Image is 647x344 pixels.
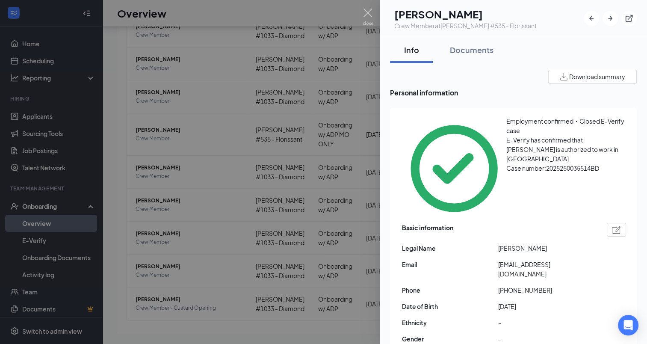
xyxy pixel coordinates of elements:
[402,302,498,311] span: Date of Birth
[394,21,537,30] div: Crew Member at [PERSON_NAME] #535 - Florissant
[402,116,506,221] svg: CheckmarkCircle
[506,117,624,134] span: Employment confirmed・Closed E-Verify case
[621,11,637,26] button: ExternalLink
[450,44,493,55] div: Documents
[625,14,633,23] svg: ExternalLink
[569,72,625,81] span: Download summary
[498,285,594,295] span: [PHONE_NUMBER]
[498,260,594,279] span: [EMAIL_ADDRESS][DOMAIN_NAME]
[399,44,424,55] div: Info
[498,318,594,327] span: -
[548,70,637,84] button: Download summary
[603,11,618,26] button: ArrowRight
[498,302,594,311] span: [DATE]
[587,14,596,23] svg: ArrowLeftNew
[394,7,537,21] h1: [PERSON_NAME]
[618,315,638,335] div: Open Intercom Messenger
[506,136,618,163] span: E-Verify has confirmed that [PERSON_NAME] is authorized to work in [GEOGRAPHIC_DATA].
[498,334,594,344] span: -
[390,87,637,98] span: Personal information
[498,243,594,253] span: [PERSON_NAME]
[584,11,599,26] button: ArrowLeftNew
[402,334,498,344] span: Gender
[402,318,498,327] span: Ethnicity
[402,243,498,253] span: Legal Name
[606,14,615,23] svg: ArrowRight
[506,164,599,172] span: Case number: 2025250035514BD
[402,260,498,269] span: Email
[402,223,453,237] span: Basic information
[402,285,498,295] span: Phone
